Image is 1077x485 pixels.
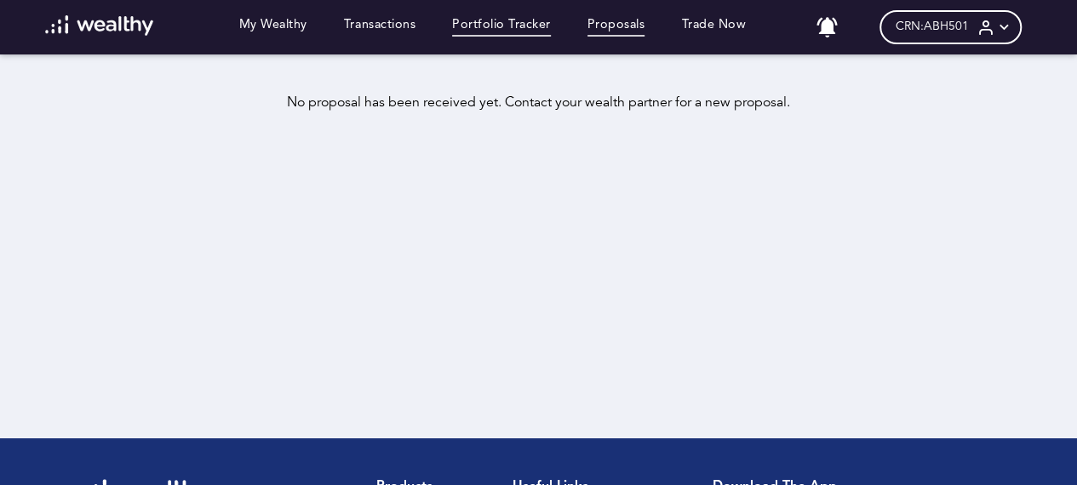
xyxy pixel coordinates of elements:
a: Trade Now [681,18,746,37]
a: My Wealthy [239,18,307,37]
div: No proposal has been received yet. Contact your wealth partner for a new proposal. [41,95,1036,111]
a: Portfolio Tracker [452,18,551,37]
a: Transactions [344,18,415,37]
img: wl-logo-white.svg [45,15,153,36]
a: Proposals [587,18,645,37]
span: CRN: ABH501 [895,20,968,34]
